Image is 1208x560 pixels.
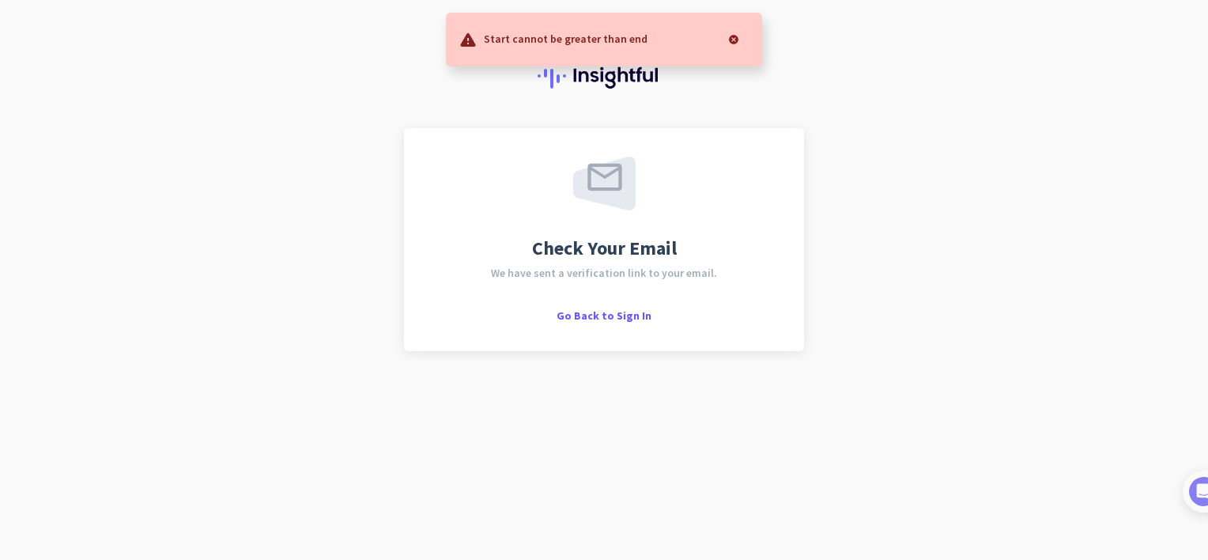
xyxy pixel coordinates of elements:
span: Check Your Email [532,239,677,258]
p: Start cannot be greater than end [484,30,647,46]
img: Insightful [538,63,670,89]
img: email-sent [573,157,636,210]
span: Go Back to Sign In [557,308,651,323]
span: We have sent a verification link to your email. [491,267,717,278]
